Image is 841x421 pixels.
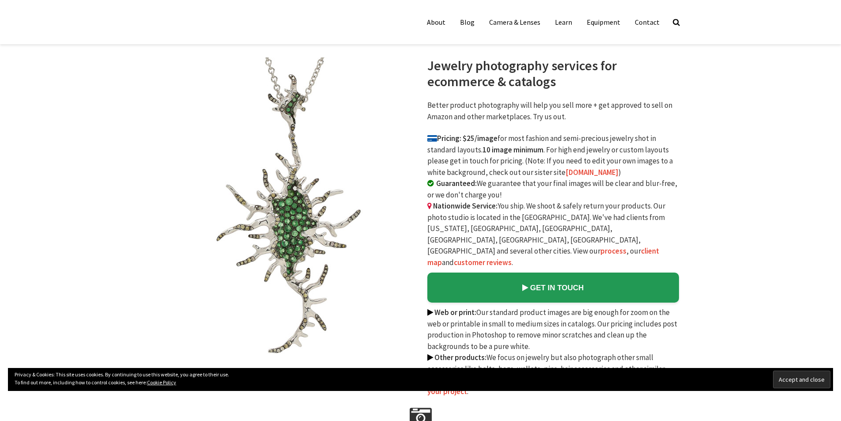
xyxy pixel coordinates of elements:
a: Equipment [580,13,627,31]
b: 10 image minimum [483,145,543,155]
b: Other products: [434,353,486,362]
a: customer reviews [454,258,512,267]
b: Nationwide Service: [433,201,498,211]
a: client map [427,246,659,267]
a: [DOMAIN_NAME] [566,167,618,177]
a: Learn [548,13,579,31]
a: GET IN TOUCH [427,273,679,303]
b: Guaranteed: [436,178,477,188]
b: Web or print: [434,307,476,317]
a: Camera & Lenses [483,13,547,31]
h1: Jewelry photography services for ecommerce & catalogs [427,57,679,89]
div: Privacy & Cookies: This site uses cookies. By continuing to use this website, you agree to their ... [8,368,833,391]
a: process [600,246,626,256]
img: Jewelry Product Photography [165,57,411,363]
a: About [420,13,452,31]
input: Accept and close [773,371,830,388]
a: Contact [628,13,666,31]
div: for most fashion and semi-precious jewelry shot in standard layouts. . For high end jewelry or cu... [427,57,679,397]
b: Pricing: $25/image [427,133,498,143]
a: Cookie Policy [147,379,176,386]
a: Tell us about your project [427,375,675,396]
a: Blog [453,13,481,31]
p: Better product photography will help you sell more + get approved to sell on Amazon and other mar... [427,100,679,122]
